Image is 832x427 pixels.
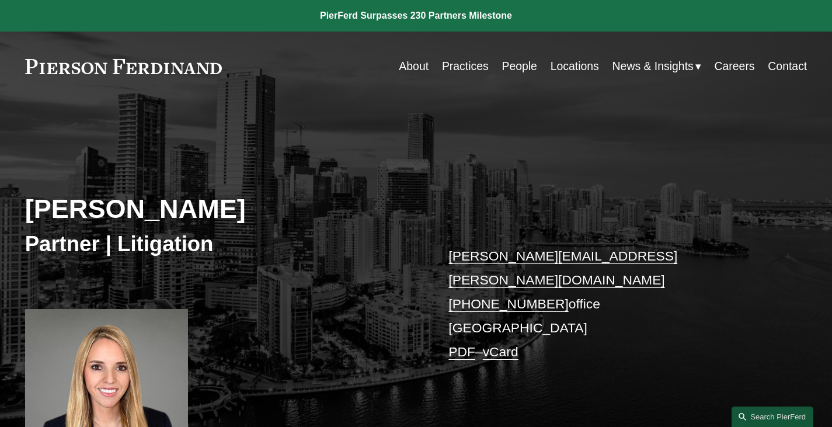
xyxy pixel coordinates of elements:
[502,55,537,78] a: People
[612,56,694,77] span: News & Insights
[551,55,599,78] a: Locations
[448,244,774,364] p: office [GEOGRAPHIC_DATA] –
[768,55,807,78] a: Contact
[612,55,701,78] a: folder dropdown
[399,55,429,78] a: About
[442,55,489,78] a: Practices
[448,248,677,287] a: [PERSON_NAME][EMAIL_ADDRESS][PERSON_NAME][DOMAIN_NAME]
[483,344,518,359] a: vCard
[715,55,755,78] a: Careers
[25,231,416,257] h3: Partner | Litigation
[25,193,416,225] h2: [PERSON_NAME]
[732,407,813,427] a: Search this site
[448,296,569,311] a: [PHONE_NUMBER]
[448,344,475,359] a: PDF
